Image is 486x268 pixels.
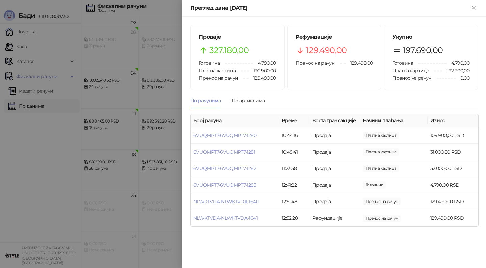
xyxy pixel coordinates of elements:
[199,33,276,41] h5: Продаје
[392,60,413,66] span: Готовина
[428,193,478,210] td: 129.490,00 RSD
[193,182,256,188] a: 6VUQMPT7-6VUQMPT7-1283
[279,127,309,144] td: 10:44:16
[363,198,401,205] span: 129.490,00
[279,210,309,226] td: 12:52:28
[193,165,256,171] a: 6VUQMPT7-6VUQMPT7-1282
[392,68,429,74] span: Платна картица
[309,177,360,193] td: Продаја
[306,44,347,57] span: 129.490,00
[363,148,399,156] span: 31.000,00
[232,97,265,104] div: По артиклима
[392,33,469,41] h5: Укупно
[199,60,220,66] span: Готовина
[403,44,443,57] span: 197.690,00
[428,210,478,226] td: 129.490,00 RSD
[193,215,258,221] a: NLWKTVDA-NLWKTVDA-1641
[346,59,373,67] span: 129.490,00
[191,114,279,127] th: Број рачуна
[296,60,334,66] span: Пренос на рачун
[199,68,236,74] span: Платна картица
[279,160,309,177] td: 11:23:58
[190,97,221,104] div: По рачунима
[253,59,276,67] span: 4.790,00
[249,67,276,74] span: 192.900,00
[193,149,255,155] a: 6VUQMPT7-6VUQMPT7-1281
[470,4,478,12] button: Close
[296,33,373,41] h5: Рефундације
[428,160,478,177] td: 52.000,00 RSD
[363,215,401,222] span: 129.490,00
[249,74,276,82] span: 129.490,00
[309,114,360,127] th: Врста трансакције
[193,198,259,205] a: NLWKTVDA-NLWKTVDA-1640
[279,144,309,160] td: 10:48:41
[363,132,399,139] span: 109.900,00
[428,144,478,160] td: 31.000,00 RSD
[279,177,309,193] td: 12:41:22
[199,75,238,81] span: Пренос на рачун
[428,114,478,127] th: Износ
[309,210,360,226] td: Рефундација
[309,193,360,210] td: Продаја
[428,177,478,193] td: 4.790,00 RSD
[360,114,428,127] th: Начини плаћања
[363,181,386,189] span: 4.790,00
[447,59,469,67] span: 4.790,00
[279,114,309,127] th: Време
[190,4,470,12] div: Преглед дана [DATE]
[392,75,431,81] span: Пренос на рачун
[456,74,469,82] span: 0,00
[279,193,309,210] td: 12:51:48
[309,160,360,177] td: Продаја
[193,132,256,138] a: 6VUQMPT7-6VUQMPT7-1280
[309,127,360,144] td: Продаја
[442,67,469,74] span: 192.900,00
[428,127,478,144] td: 109.900,00 RSD
[309,144,360,160] td: Продаја
[363,165,399,172] span: 52.000,00
[209,44,249,57] span: 327.180,00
